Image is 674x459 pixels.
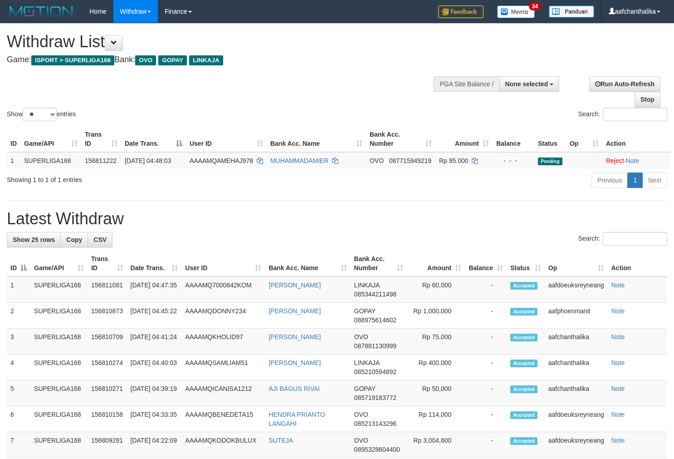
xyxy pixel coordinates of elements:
[269,307,321,315] a: [PERSON_NAME]
[566,126,602,152] th: Op: activate to sort column ascending
[20,126,81,152] th: Game/API: activate to sort column ascending
[602,126,670,152] th: Action
[30,432,88,458] td: SUPERLIGA168
[510,282,537,290] span: Accepted
[407,329,465,355] td: Rp 75,000
[611,437,625,444] a: Note
[125,157,171,164] span: [DATE] 04:48:03
[608,251,667,276] th: Action
[366,126,435,152] th: Bank Acc. Number: activate to sort column ascending
[510,411,537,419] span: Accepted
[370,157,384,164] span: OVO
[7,210,667,228] h1: Latest Withdraw
[7,55,440,64] h4: Game: Bank:
[465,329,507,355] td: -
[465,432,507,458] td: -
[31,55,114,65] span: ISPORT > SUPERLIGA168
[611,359,625,366] a: Note
[265,251,350,276] th: Bank Acc. Name: activate to sort column ascending
[30,329,88,355] td: SUPERLIGA168
[407,432,465,458] td: Rp 3,004,600
[465,406,507,432] td: -
[545,251,608,276] th: Op: activate to sort column ascending
[30,251,88,276] th: Game/API: activate to sort column ascending
[7,276,30,303] td: 1
[435,126,493,152] th: Amount: activate to sort column ascending
[493,126,534,152] th: Balance
[529,2,541,10] span: 34
[30,406,88,432] td: SUPERLIGA168
[88,329,127,355] td: 156810709
[611,281,625,289] a: Note
[439,157,469,164] span: Rp 95.000
[135,55,156,65] span: OVO
[7,406,30,432] td: 6
[20,152,81,169] td: SUPERLIGA168
[88,251,127,276] th: Trans ID: activate to sort column ascending
[625,157,639,164] a: Note
[189,55,223,65] span: LINKAJA
[127,380,182,406] td: [DATE] 04:39:19
[578,108,667,121] label: Search:
[269,281,321,289] a: [PERSON_NAME]
[407,276,465,303] td: Rp 60,000
[88,432,127,458] td: 156809281
[181,432,265,458] td: AAAAMQKODOKBULUX
[354,394,396,401] span: Copy 085719183772 to clipboard
[354,446,400,453] span: Copy 0895328604400 to clipboard
[465,380,507,406] td: -
[538,158,562,165] span: Pending
[354,281,380,289] span: LINKAJA
[267,126,366,152] th: Bank Acc. Name: activate to sort column ascending
[545,432,608,458] td: aafdoeuksreyneang
[7,232,61,247] a: Show 25 rows
[627,173,643,188] a: 1
[507,251,545,276] th: Status: activate to sort column ascending
[589,76,660,92] a: Run Auto-Refresh
[7,126,20,152] th: ID
[354,385,376,392] span: GOPAY
[85,157,117,164] span: 156811222
[23,108,57,121] select: Showentries
[578,232,667,246] label: Search:
[497,5,535,18] img: Button%20Memo.svg
[510,334,537,341] span: Accepted
[545,355,608,380] td: aafchanthalika
[510,308,537,316] span: Accepted
[642,173,667,188] a: Next
[465,276,507,303] td: -
[496,156,531,165] div: - - -
[354,420,396,427] span: Copy 085213143296 to clipboard
[7,5,76,18] img: MOTION_logo.png
[351,251,407,276] th: Bank Acc. Number: activate to sort column ascending
[88,380,127,406] td: 156810271
[7,33,440,51] h1: Withdraw List
[611,411,625,418] a: Note
[354,368,396,375] span: Copy 085210594892 to clipboard
[354,342,396,350] span: Copy 087881130999 to clipboard
[591,173,628,188] a: Previous
[602,152,670,169] td: ·
[127,355,182,380] td: [DATE] 04:40:03
[611,385,625,392] a: Note
[354,437,368,444] span: OVO
[127,432,182,458] td: [DATE] 04:22:09
[549,5,594,18] img: panduan.png
[465,355,507,380] td: -
[88,355,127,380] td: 156810274
[545,406,608,432] td: aafdoeuksreyneang
[545,329,608,355] td: aafchanthalika
[88,303,127,329] td: 156810873
[434,76,499,92] div: PGA Site Balance /
[499,76,560,92] button: None selected
[7,432,30,458] td: 7
[269,385,320,392] a: AJI BAGUS RIVAI
[127,303,182,329] td: [DATE] 04:45:22
[190,157,253,164] span: AAAAMQAMEHAJ978
[407,251,465,276] th: Amount: activate to sort column ascending
[606,157,624,164] a: Reject
[510,437,537,445] span: Accepted
[127,276,182,303] td: [DATE] 04:47:35
[7,303,30,329] td: 2
[545,380,608,406] td: aafchanthalika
